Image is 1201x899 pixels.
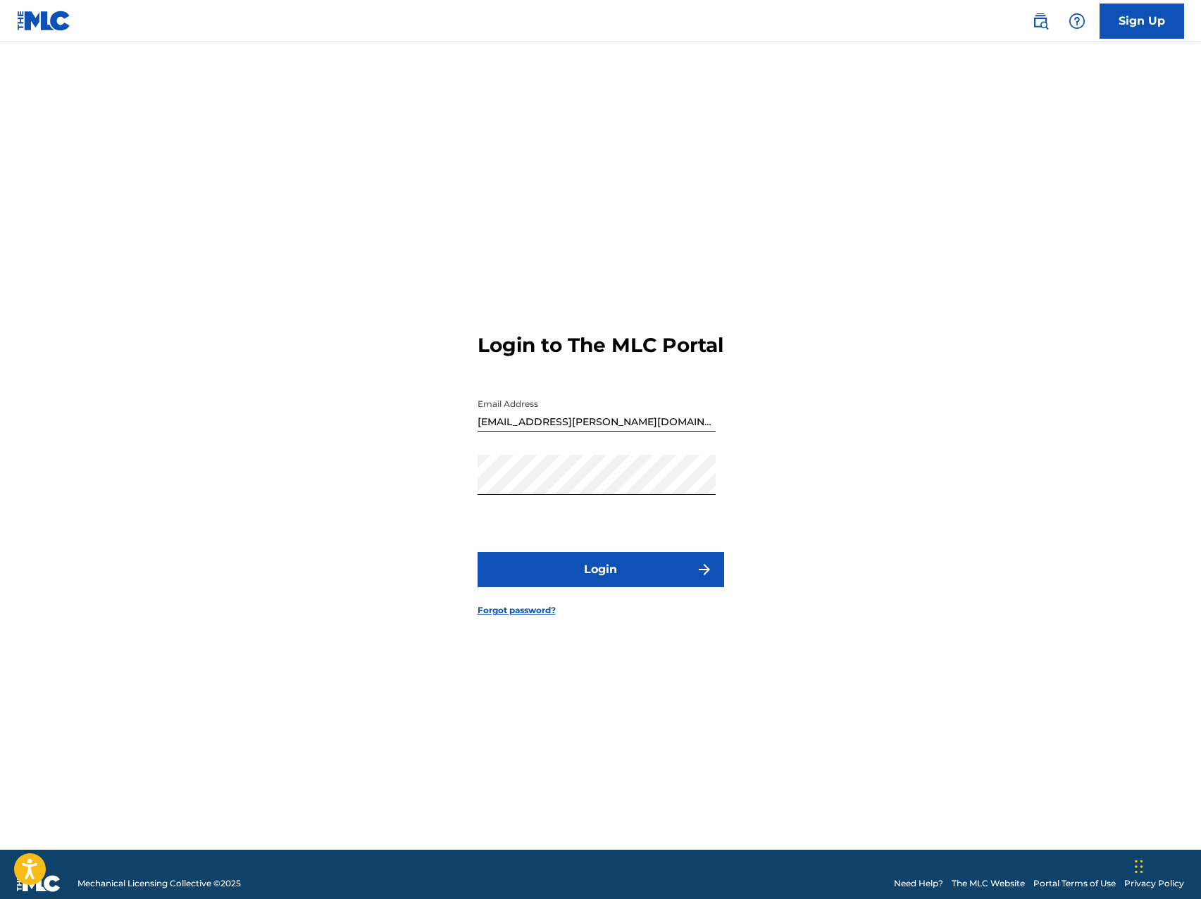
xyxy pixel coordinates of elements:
button: Login [478,552,724,587]
h3: Login to The MLC Portal [478,333,723,358]
a: Privacy Policy [1124,877,1184,890]
a: Portal Terms of Use [1033,877,1116,890]
a: Need Help? [894,877,943,890]
a: Forgot password? [478,604,556,617]
div: Help [1063,7,1091,35]
span: Mechanical Licensing Collective © 2025 [77,877,241,890]
a: Public Search [1026,7,1054,35]
img: f7272a7cc735f4ea7f67.svg [696,561,713,578]
img: logo [17,875,61,892]
img: help [1069,13,1085,30]
iframe: Chat Widget [1131,831,1201,899]
img: MLC Logo [17,11,71,31]
img: search [1032,13,1049,30]
div: Drag [1135,845,1143,888]
a: Sign Up [1100,4,1184,39]
a: The MLC Website [952,877,1025,890]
